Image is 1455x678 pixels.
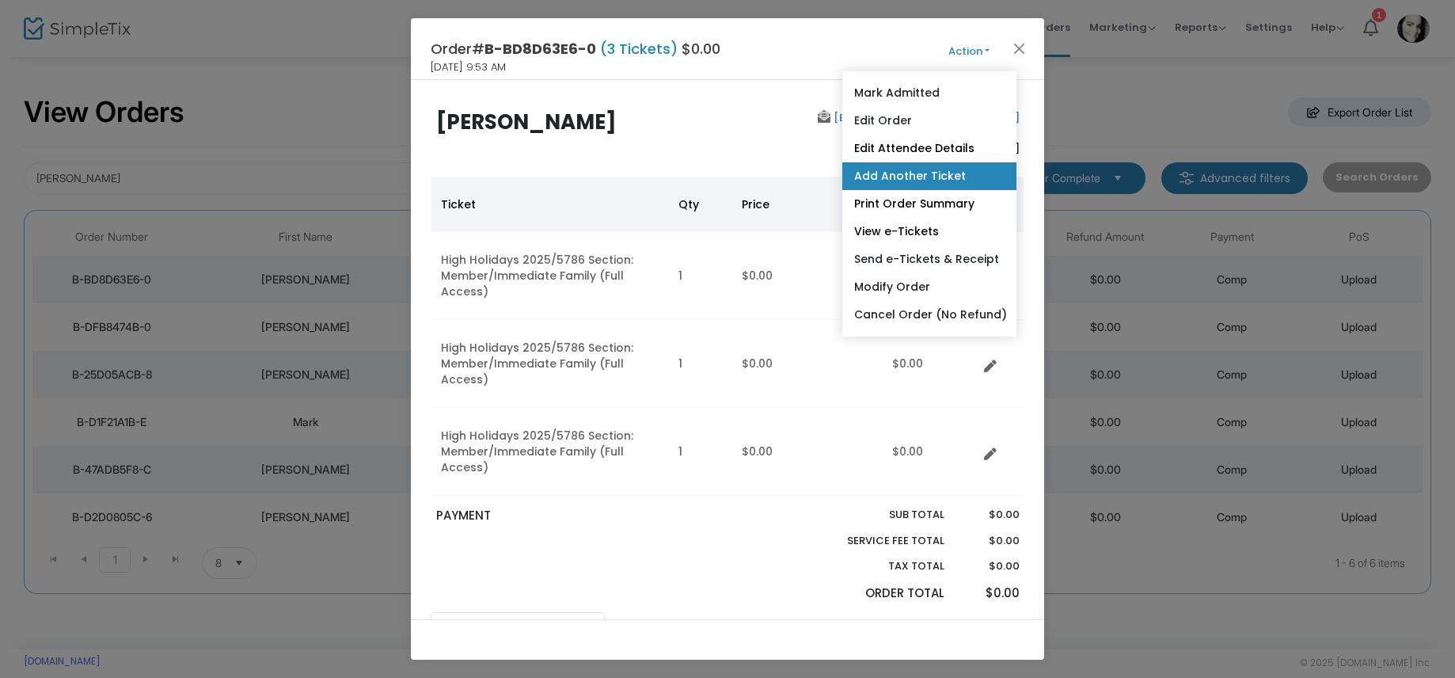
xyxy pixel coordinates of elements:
a: Cancel Order (No Refund) [842,301,1016,329]
p: Service Fee Total [810,533,944,549]
p: $0.00 [959,533,1019,549]
p: Order Total [810,585,944,603]
h4: Order# $0.00 [431,38,720,59]
td: 1 [669,320,732,408]
a: Modify Order [842,273,1016,301]
th: Ticket [431,177,669,232]
a: Order Notes [431,612,605,646]
button: Action [921,43,1016,60]
p: PAYMENT [436,507,720,525]
p: $0.00 [959,507,1019,523]
p: Tax Total [810,558,944,574]
p: $0.00 [959,558,1019,574]
td: $0.00 [883,320,978,408]
button: Close [1009,38,1030,59]
span: B-BD8D63E6-0 [484,39,596,59]
span: (3 Tickets) [596,39,682,59]
a: Print Order Summary [842,190,1016,218]
td: High Holidays 2025/5786 Section: Member/Immediate Family (Full Access) [431,232,669,320]
span: [DATE] 9:53 AM [431,59,506,75]
p: Sub total [810,507,944,523]
th: Qty [669,177,732,232]
a: Edit Order [842,107,1016,135]
td: $0.00 [732,320,883,408]
th: Price [732,177,883,232]
a: Mark Admitted [842,79,1016,107]
a: Add Another Ticket [842,162,1016,190]
td: 1 [669,232,732,320]
td: 1 [669,408,732,496]
a: Send e-Tickets & Receipt [842,246,1016,273]
td: High Holidays 2025/5786 Section: Member/Immediate Family (Full Access) [431,320,669,408]
a: Order Form Questions [609,612,783,646]
div: Data table [431,177,1024,496]
a: Transaction Details [787,612,961,646]
a: View e-Tickets [842,218,1016,246]
b: [PERSON_NAME] [436,108,617,136]
td: $0.00 [732,232,883,320]
td: $0.00 [883,408,978,496]
td: $0.00 [732,408,883,496]
p: $0.00 [959,585,1019,603]
a: Edit Attendee Details [842,135,1016,162]
td: High Holidays 2025/5786 Section: Member/Immediate Family (Full Access) [431,408,669,496]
